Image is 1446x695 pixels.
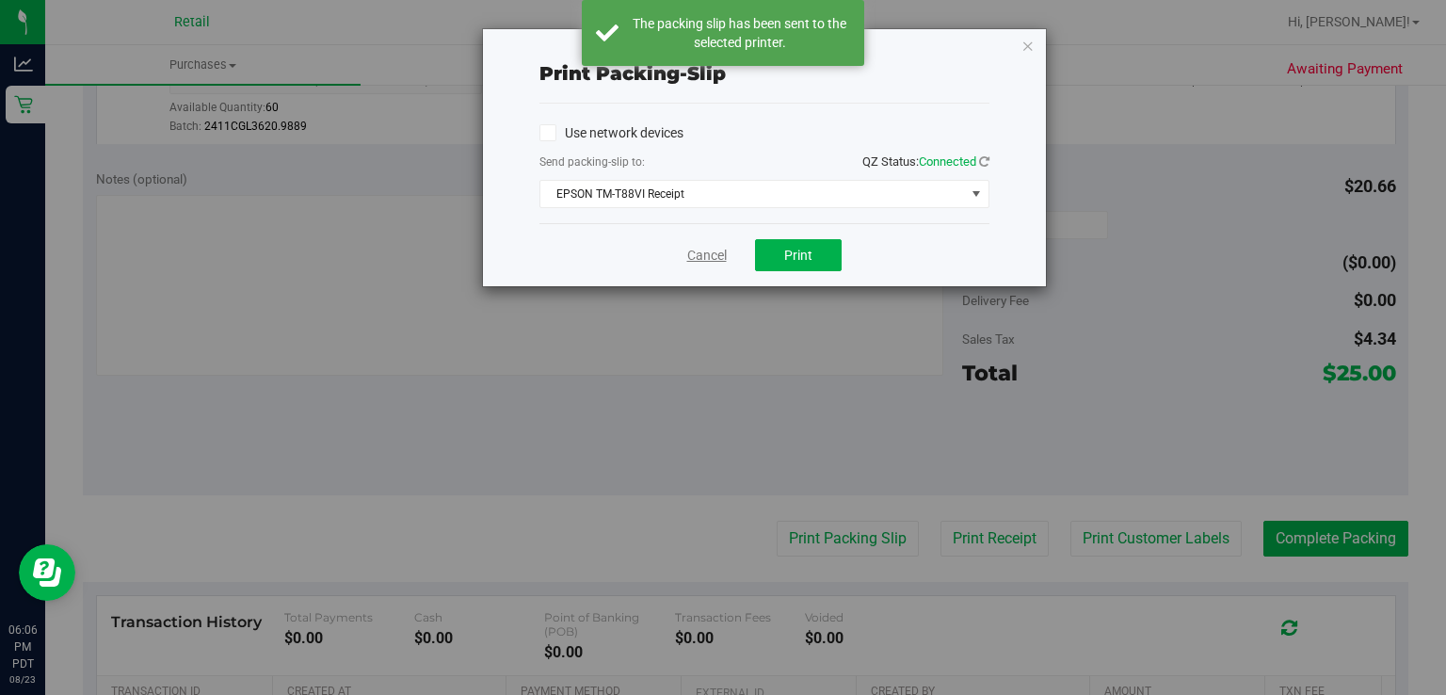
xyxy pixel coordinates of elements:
[539,123,683,143] label: Use network devices
[539,62,726,85] span: Print packing-slip
[755,239,842,271] button: Print
[687,246,727,266] a: Cancel
[964,181,988,207] span: select
[539,154,645,170] label: Send packing-slip to:
[540,181,965,207] span: EPSON TM-T88VI Receipt
[629,14,850,52] div: The packing slip has been sent to the selected printer.
[862,154,989,169] span: QZ Status:
[784,248,812,263] span: Print
[19,544,75,601] iframe: Resource center
[919,154,976,169] span: Connected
